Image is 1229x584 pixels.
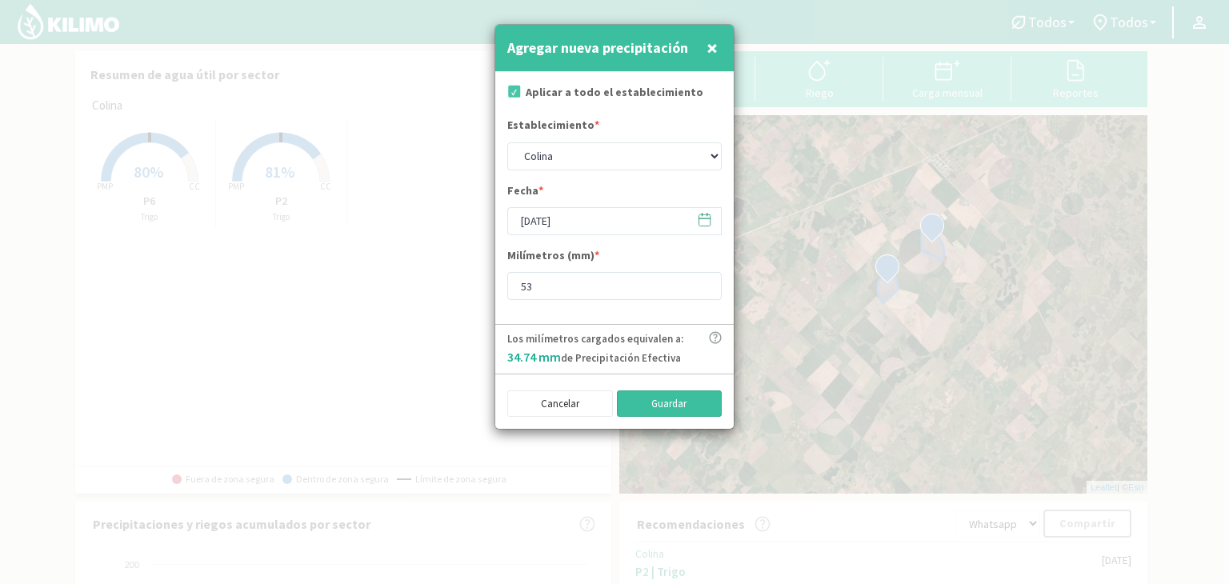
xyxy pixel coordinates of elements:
label: Aplicar a todo el establecimiento [526,84,703,101]
label: Establecimiento [507,117,599,138]
label: Fecha [507,182,543,203]
input: mm [507,272,722,300]
span: 34.74 mm [507,349,561,365]
label: Milímetros (mm) [507,247,599,268]
p: Los milímetros cargados equivalen a: de Precipitación Efectiva [507,331,683,366]
h4: Agregar nueva precipitación [507,37,688,59]
button: Guardar [617,390,723,418]
span: × [707,34,718,61]
button: Close [703,32,722,64]
button: Cancelar [507,390,613,418]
